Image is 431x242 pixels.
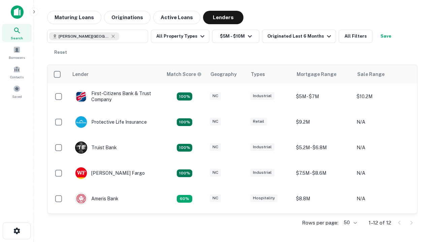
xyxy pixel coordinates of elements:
[2,43,32,62] a: Borrowers
[47,11,101,24] button: Maturing Loans
[11,5,24,19] img: capitalize-icon.png
[210,92,221,100] div: NC
[353,186,414,211] td: N/A
[293,211,353,237] td: $9.2M
[75,193,119,205] div: Ameris Bank
[293,160,353,186] td: $7.5M - $8.6M
[250,92,274,100] div: Industrial
[293,65,353,84] th: Mortgage Range
[353,160,414,186] td: N/A
[339,30,372,43] button: All Filters
[250,143,274,151] div: Industrial
[163,65,206,84] th: Capitalize uses an advanced AI algorithm to match your search with the best lender. The match sco...
[151,30,209,43] button: All Property Types
[72,70,89,78] div: Lender
[262,30,336,43] button: Originated Last 6 Months
[353,211,414,237] td: N/A
[297,70,336,78] div: Mortgage Range
[12,94,22,99] span: Saved
[247,65,293,84] th: Types
[78,144,85,151] p: T B
[153,11,200,24] button: Active Loans
[203,11,243,24] button: Lenders
[50,46,71,59] button: Reset
[250,169,274,176] div: Industrial
[167,71,200,78] h6: Match Score
[369,219,391,227] p: 1–12 of 12
[293,186,353,211] td: $8.8M
[206,65,247,84] th: Geography
[353,135,414,160] td: N/A
[9,55,25,60] span: Borrowers
[177,118,192,126] div: Matching Properties: 2, hasApolloMatch: undefined
[68,65,163,84] th: Lender
[210,194,221,202] div: NC
[210,169,221,176] div: NC
[75,142,117,154] div: Truist Bank
[59,33,109,39] span: [PERSON_NAME][GEOGRAPHIC_DATA], [GEOGRAPHIC_DATA]
[75,116,147,128] div: Protective Life Insurance
[341,218,358,228] div: 50
[397,188,431,220] iframe: Chat Widget
[375,30,397,43] button: Save your search to get updates of matches that match your search criteria.
[250,118,267,125] div: Retail
[177,169,192,177] div: Matching Properties: 2, hasApolloMatch: undefined
[11,35,23,41] span: Search
[177,92,192,100] div: Matching Properties: 2, hasApolloMatch: undefined
[251,70,265,78] div: Types
[75,116,87,128] img: picture
[10,74,24,80] span: Contacts
[293,109,353,135] td: $9.2M
[267,32,333,40] div: Originated Last 6 Months
[210,70,237,78] div: Geography
[2,82,32,100] a: Saved
[212,30,259,43] button: $5M - $10M
[2,63,32,81] a: Contacts
[177,195,192,203] div: Matching Properties: 1, hasApolloMatch: undefined
[250,194,277,202] div: Hospitality
[75,90,156,103] div: First-citizens Bank & Trust Company
[302,219,338,227] p: Rows per page:
[293,84,353,109] td: $5M - $7M
[293,135,353,160] td: $5.2M - $6.8M
[210,143,221,151] div: NC
[75,91,87,102] img: picture
[75,193,87,204] img: picture
[167,71,202,78] div: Capitalize uses an advanced AI algorithm to match your search with the best lender. The match sco...
[353,65,414,84] th: Sale Range
[75,167,145,179] div: [PERSON_NAME] Fargo
[2,24,32,42] a: Search
[357,70,385,78] div: Sale Range
[210,118,221,125] div: NC
[104,11,151,24] button: Originations
[75,167,87,179] img: picture
[353,109,414,135] td: N/A
[177,144,192,152] div: Matching Properties: 3, hasApolloMatch: undefined
[353,84,414,109] td: $10.2M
